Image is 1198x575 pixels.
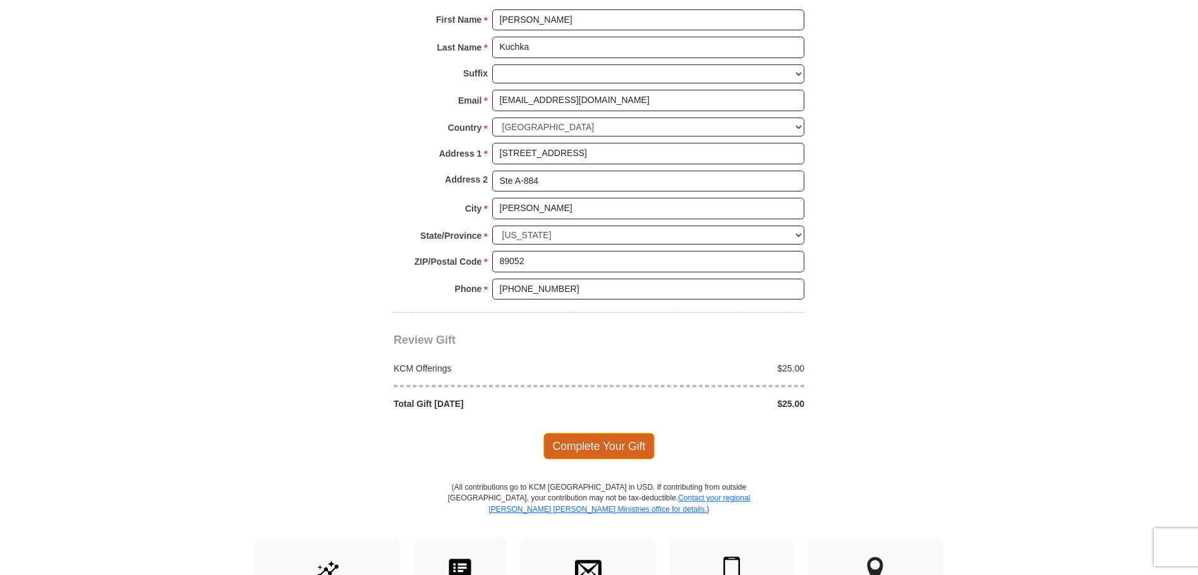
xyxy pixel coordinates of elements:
p: (All contributions go to KCM [GEOGRAPHIC_DATA] in USD. If contributing from outside [GEOGRAPHIC_D... [447,482,751,537]
strong: Address 2 [445,171,488,188]
strong: ZIP/Postal Code [414,253,482,270]
strong: Suffix [463,64,488,82]
span: Review Gift [394,334,456,346]
strong: Country [448,119,482,136]
strong: Address 1 [439,145,482,162]
div: $25.00 [599,362,811,375]
div: $25.00 [599,397,811,410]
strong: Phone [455,280,482,298]
div: Total Gift [DATE] [387,397,600,410]
a: Contact your regional [PERSON_NAME] [PERSON_NAME] Ministries office for details. [488,493,750,513]
div: KCM Offerings [387,362,600,375]
strong: City [465,200,481,217]
span: Complete Your Gift [543,433,655,459]
strong: State/Province [420,227,481,245]
strong: Email [458,92,481,109]
strong: First Name [436,11,481,28]
strong: Last Name [437,39,482,56]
